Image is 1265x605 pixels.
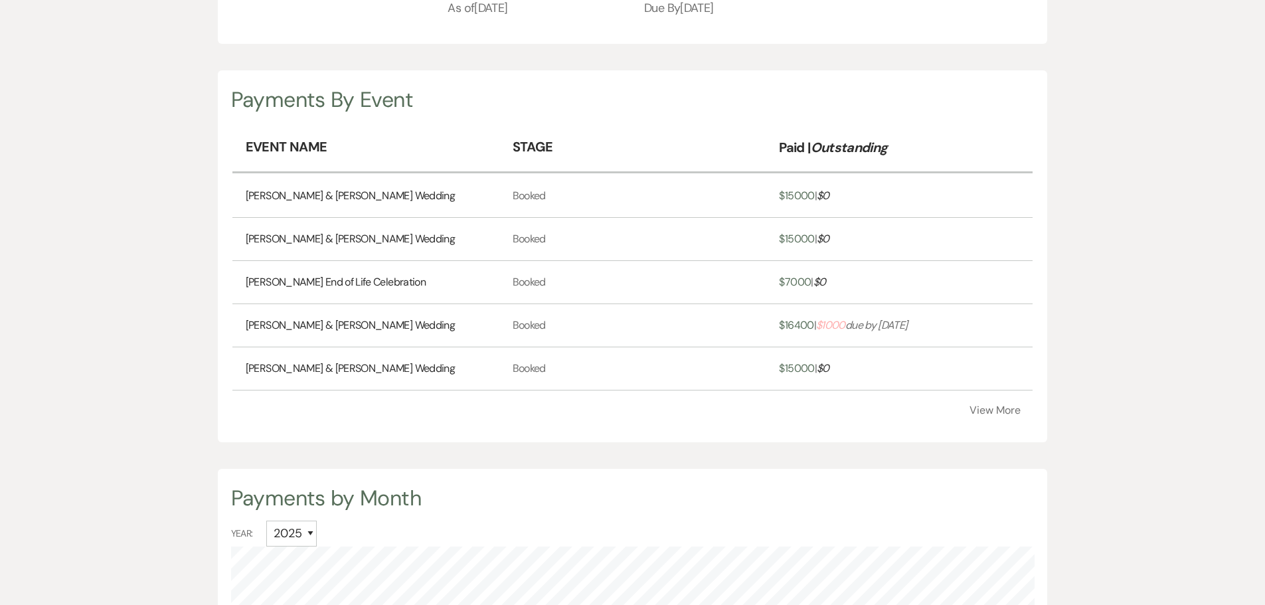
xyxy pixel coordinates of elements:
[246,317,455,333] a: [PERSON_NAME] & [PERSON_NAME] Wedding
[970,405,1021,416] button: View More
[779,188,829,204] a: $15000|$0
[817,189,829,203] span: $ 0
[779,361,814,375] span: $ 15000
[811,139,888,156] em: Outstanding
[817,361,829,375] span: $ 0
[816,318,908,332] i: due by [DATE]
[499,304,766,347] td: Booked
[779,274,825,290] a: $7000|$0
[779,317,907,333] a: $16400|$1000due by [DATE]
[779,275,811,289] span: $ 7000
[813,275,826,289] span: $ 0
[246,274,426,290] a: [PERSON_NAME] End of Life Celebration
[499,218,766,261] td: Booked
[231,84,1035,116] div: Payments By Event
[246,361,455,377] a: [PERSON_NAME] & [PERSON_NAME] Wedding
[231,527,253,541] span: Year:
[499,124,766,173] th: Stage
[779,318,813,332] span: $ 16400
[499,347,766,390] td: Booked
[779,137,887,158] p: Paid |
[816,318,845,332] span: $ 1000
[779,189,814,203] span: $ 15000
[499,261,766,304] td: Booked
[779,231,829,247] a: $15000|$0
[246,188,455,204] a: [PERSON_NAME] & [PERSON_NAME] Wedding
[817,232,829,246] span: $ 0
[779,232,814,246] span: $ 15000
[232,124,499,173] th: Event Name
[499,175,766,218] td: Booked
[779,361,829,377] a: $15000|$0
[246,231,455,247] a: [PERSON_NAME] & [PERSON_NAME] Wedding
[231,482,1035,514] div: Payments by Month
